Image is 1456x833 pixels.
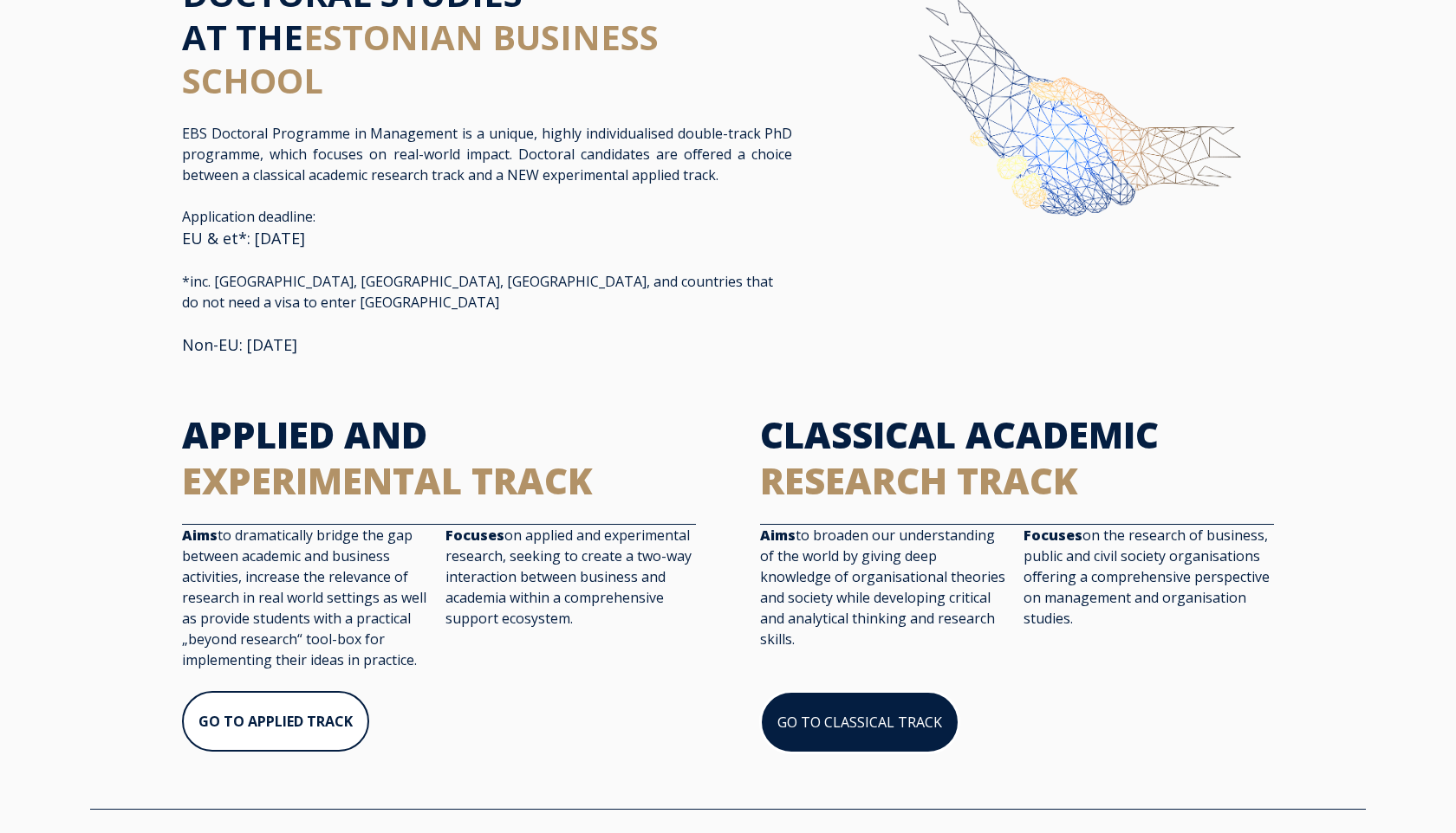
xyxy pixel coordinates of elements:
span: RESEARCH TRACK [760,455,1078,505]
p: Application deadline: [182,206,792,357]
span: EU & et*: [DATE] [182,228,305,249]
strong: Aims [760,526,796,545]
span: to broaden our understanding of the world by giving deep knowledge of organisational theories and... [760,526,1005,649]
span: ESTONIAN BUSINESS SCHOOL [182,13,659,104]
span: to dramatically bridge the gap between academic and business activities, increase the relevance o... [182,526,426,669]
span: EXPERIMENTAL TRACK [182,455,593,505]
span: on the research of business, public and civil society organisations offering a comprehensive pers... [1024,526,1270,628]
a: GO TO APPLIED TRACK [182,691,369,752]
span: *inc. [GEOGRAPHIC_DATA], [GEOGRAPHIC_DATA], [GEOGRAPHIC_DATA], and countries that do not need a v... [182,272,773,312]
span: on applied and experimental research, seeking to create a two-way interaction between business an... [445,526,692,628]
a: GO TO CLASSICAL TRACK [760,691,959,753]
h2: APPLIED AND [182,412,696,503]
p: EBS Doctoral Programme in Management is a unique, highly individualised double-track PhD programm... [182,123,792,185]
span: Non-EU: [DATE] [182,334,297,355]
strong: Focuses [1024,526,1082,545]
h2: CLASSICAL ACADEMIC [760,412,1274,503]
strong: Aims [182,526,218,545]
strong: Focuses [445,526,504,545]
